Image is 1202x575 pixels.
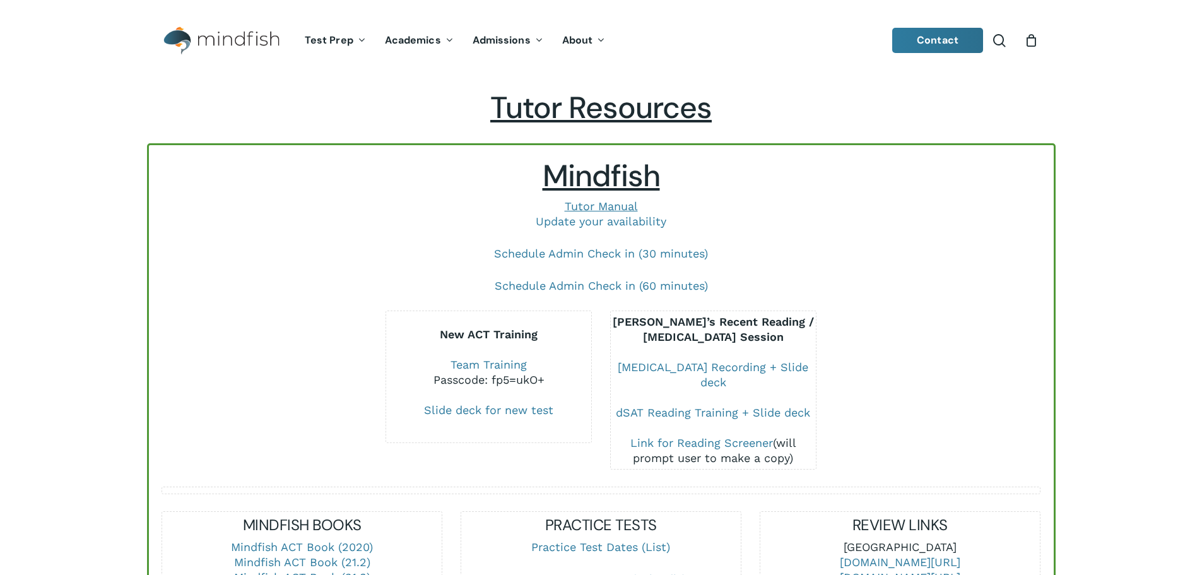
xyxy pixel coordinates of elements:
[630,436,773,449] a: Link for Reading Screener
[917,33,958,47] span: Contact
[305,33,353,47] span: Test Prep
[490,88,712,127] span: Tutor Resources
[536,215,666,228] a: Update your availability
[473,33,531,47] span: Admissions
[553,35,615,46] a: About
[295,35,375,46] a: Test Prep
[531,540,670,554] a: Practice Test Dates (List)
[451,358,527,371] a: Team Training
[840,555,960,569] a: [DOMAIN_NAME][URL]
[562,33,593,47] span: About
[147,17,1056,64] header: Main Menu
[611,436,816,466] div: (will prompt user to make a copy)
[618,360,808,389] a: [MEDICAL_DATA] Recording + Slide deck
[162,515,442,535] h5: MINDFISH BOOKS
[231,540,373,554] a: Mindfish ACT Book (2020)
[375,35,463,46] a: Academics
[463,35,553,46] a: Admissions
[385,33,441,47] span: Academics
[234,555,370,569] a: Mindfish ACT Book (21.2)
[565,199,638,213] a: Tutor Manual
[495,279,708,292] a: Schedule Admin Check in (60 minutes)
[543,156,660,196] span: Mindfish
[440,328,538,341] b: New ACT Training
[760,515,1040,535] h5: REVIEW LINKS
[386,372,591,388] div: Passcode: fp5=ukO+
[613,315,814,343] b: [PERSON_NAME]’s Recent Reading / [MEDICAL_DATA] Session
[616,406,810,419] a: dSAT Reading Training + Slide deck
[494,247,708,260] a: Schedule Admin Check in (30 minutes)
[461,515,741,535] h5: PRACTICE TESTS
[424,403,553,417] a: Slide deck for new test
[892,28,983,53] a: Contact
[295,17,615,64] nav: Main Menu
